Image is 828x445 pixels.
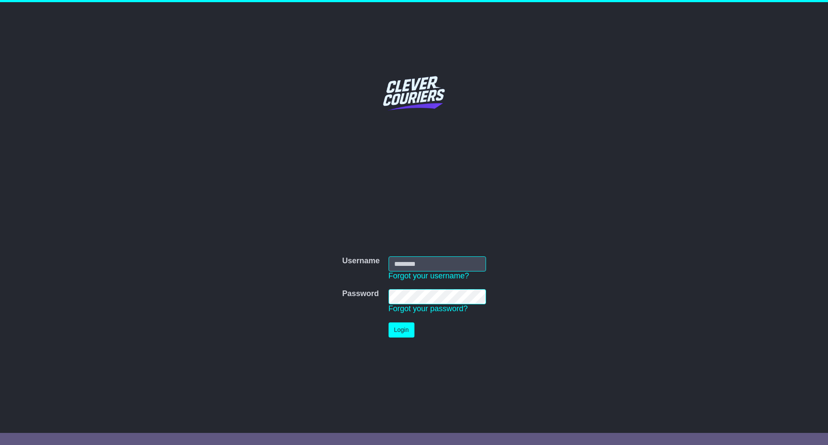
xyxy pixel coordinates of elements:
[389,304,468,313] a: Forgot your password?
[342,256,379,266] label: Username
[389,322,414,338] button: Login
[342,289,379,299] label: Password
[389,271,469,280] a: Forgot your username?
[377,56,451,129] img: Clever Couriers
